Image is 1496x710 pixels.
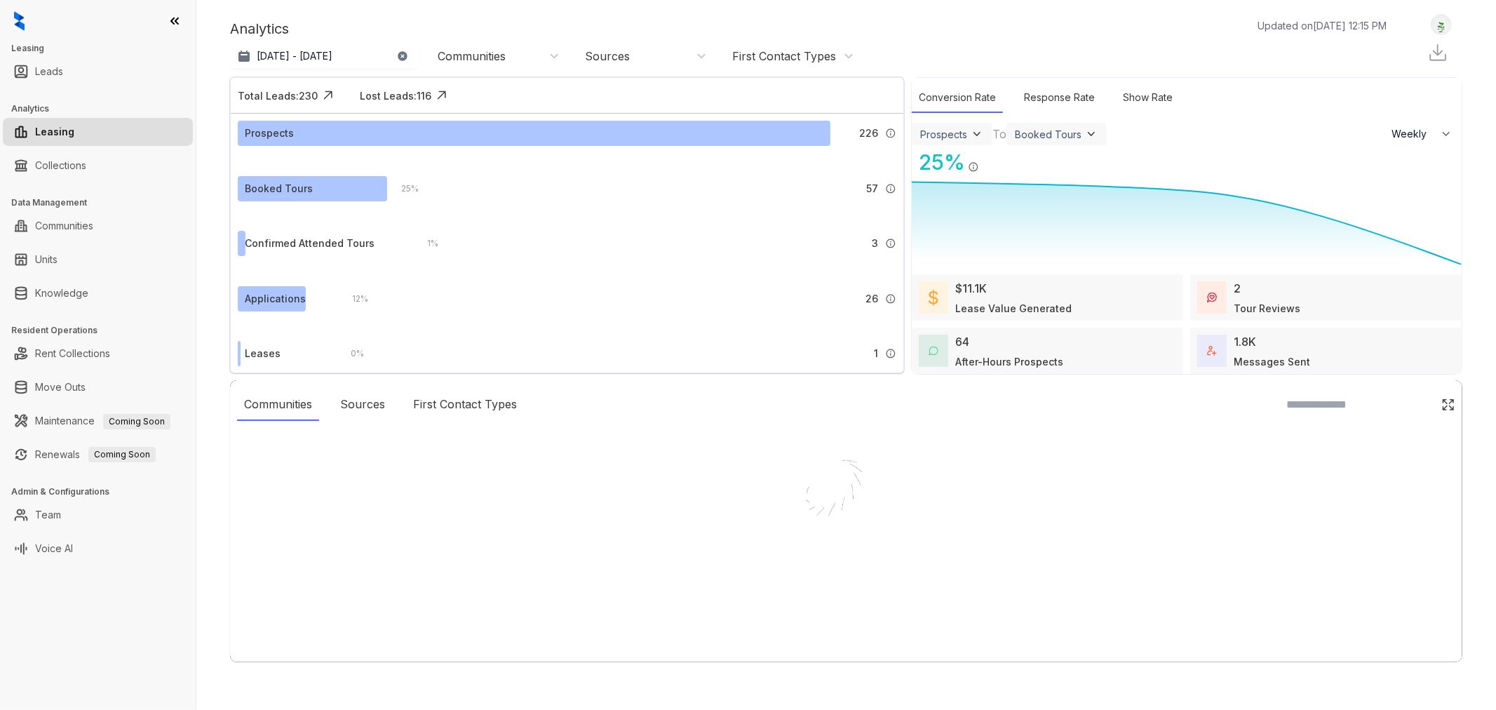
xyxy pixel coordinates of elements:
[1207,293,1217,302] img: TourReviews
[11,102,196,115] h3: Analytics
[874,346,878,361] span: 1
[35,501,61,529] a: Team
[11,42,196,55] h3: Leasing
[14,11,25,31] img: logo
[245,181,313,196] div: Booked Tours
[35,340,110,368] a: Rent Collections
[1234,280,1241,297] div: 2
[11,196,196,209] h3: Data Management
[1412,398,1424,410] img: SearchIcon
[35,535,73,563] a: Voice AI
[11,485,196,498] h3: Admin & Configurations
[865,291,878,307] span: 26
[35,58,63,86] a: Leads
[3,501,193,529] li: Team
[1084,127,1098,141] img: ViewFilterArrow
[885,293,896,304] img: Info
[929,289,938,306] img: LeaseValue
[245,236,375,251] div: Confirmed Attended Tours
[992,126,1006,142] div: To
[929,346,938,356] img: AfterHoursConversations
[257,49,332,63] p: [DATE] - [DATE]
[333,389,392,421] div: Sources
[88,447,156,462] span: Coming Soon
[3,152,193,180] li: Collections
[3,118,193,146] li: Leasing
[3,373,193,401] li: Move Outs
[230,18,289,39] p: Analytics
[920,128,967,140] div: Prospects
[3,340,193,368] li: Rent Collections
[912,83,1003,113] div: Conversion Rate
[872,236,878,251] span: 3
[885,348,896,359] img: Info
[35,279,88,307] a: Knowledge
[955,333,969,350] div: 64
[979,149,1000,170] img: Click Icon
[35,441,156,469] a: RenewalsComing Soon
[970,127,984,141] img: ViewFilterArrow
[318,85,339,106] img: Click Icon
[387,181,419,196] div: 25 %
[859,126,878,141] span: 226
[3,212,193,240] li: Communities
[3,535,193,563] li: Voice AI
[413,236,438,251] div: 1 %
[35,118,74,146] a: Leasing
[885,128,896,139] img: Info
[3,441,193,469] li: Renewals
[3,58,193,86] li: Leads
[885,183,896,194] img: Info
[238,88,318,103] div: Total Leads: 230
[406,389,524,421] div: First Contact Types
[1391,127,1434,141] span: Weekly
[776,429,917,570] img: Loader
[11,324,196,337] h3: Resident Operations
[732,48,836,64] div: First Contact Types
[1207,346,1217,356] img: TotalFum
[339,291,369,307] div: 12 %
[1258,18,1387,33] p: Updated on [DATE] 12:15 PM
[230,43,419,69] button: [DATE] - [DATE]
[1431,18,1451,32] img: UserAvatar
[337,346,364,361] div: 0 %
[1234,333,1256,350] div: 1.8K
[431,85,452,106] img: Click Icon
[1427,42,1448,63] img: Download
[912,147,965,178] div: 25 %
[35,212,93,240] a: Communities
[245,346,281,361] div: Leases
[35,373,86,401] a: Move Outs
[1116,83,1180,113] div: Show Rate
[438,48,506,64] div: Communities
[1234,354,1310,369] div: Messages Sent
[1441,398,1455,412] img: Click Icon
[968,161,979,173] img: Info
[360,88,431,103] div: Lost Leads: 116
[955,280,987,297] div: $11.1K
[585,48,630,64] div: Sources
[245,126,294,141] div: Prospects
[3,246,193,274] li: Units
[1015,128,1081,140] div: Booked Tours
[955,354,1063,369] div: After-Hours Prospects
[3,279,193,307] li: Knowledge
[35,246,58,274] a: Units
[1383,121,1462,147] button: Weekly
[103,414,170,429] span: Coming Soon
[1234,301,1300,316] div: Tour Reviews
[1017,83,1102,113] div: Response Rate
[237,389,319,421] div: Communities
[821,570,871,584] div: Loading...
[866,181,878,196] span: 57
[955,301,1072,316] div: Lease Value Generated
[885,238,896,249] img: Info
[245,291,306,307] div: Applications
[35,152,86,180] a: Collections
[3,407,193,435] li: Maintenance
